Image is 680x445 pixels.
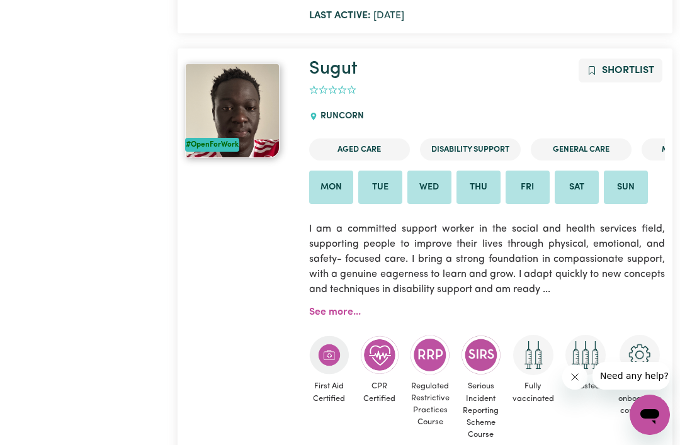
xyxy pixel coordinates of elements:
p: I am a committed support worker in the social and health services field, supporting people to imp... [309,214,666,305]
iframe: Message from company [592,362,670,390]
span: Careseekers onboarding completed [616,375,664,422]
iframe: Button to launch messaging window [630,395,670,435]
span: CPR Certified [360,375,400,409]
span: Fully vaccinated [511,375,555,409]
li: Disability Support [420,138,521,161]
li: Available on Wed [407,171,451,205]
img: CS Academy: Regulated Restrictive Practices course completed [410,335,450,375]
a: Sugut [309,60,358,78]
a: See more... [309,307,361,317]
li: Available on Sun [604,171,648,205]
li: General Care [531,138,632,161]
li: Available on Mon [309,171,353,205]
a: Sugut #OpenForWork [185,64,294,158]
li: Aged Care [309,138,410,161]
li: Available on Fri [506,171,550,205]
img: Care and support worker has completed First Aid Certification [309,335,349,375]
span: [DATE] [309,11,404,21]
b: Last active: [309,11,371,21]
span: Regulated Restrictive Practices Course [410,375,451,434]
li: Available on Tue [358,171,402,205]
img: Care and support worker has received 2 doses of COVID-19 vaccine [513,335,553,375]
img: CS Academy: Careseekers Onboarding course completed [620,335,660,375]
span: Shortlist [602,65,654,76]
li: Available on Thu [456,171,501,205]
span: First Aid Certified [309,375,349,409]
li: Available on Sat [555,171,599,205]
button: Add to shortlist [579,59,662,82]
img: CS Academy: Serious Incident Reporting Scheme course completed [461,335,501,375]
div: RUNCORN [309,99,371,133]
iframe: Close message [562,364,587,390]
div: add rating by typing an integer from 0 to 5 or pressing arrow keys [309,83,356,98]
img: Care and support worker has received booster dose of COVID-19 vaccination [565,335,606,375]
div: #OpenForWork [185,138,239,152]
img: Care and support worker has completed CPR Certification [360,335,400,375]
img: View Sugut 's profile [185,64,280,158]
